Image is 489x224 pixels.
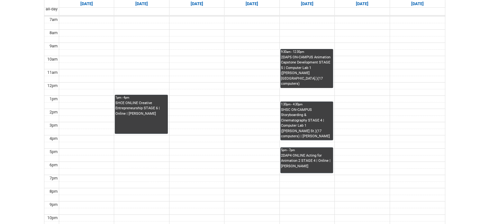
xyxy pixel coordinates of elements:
[48,16,59,23] div: 7am
[115,95,167,100] div: 1pm - 4pm
[46,83,59,89] div: 12pm
[48,149,59,155] div: 5pm
[46,56,59,63] div: 10am
[48,96,59,102] div: 1pm
[281,55,332,87] div: 2DAP5 ON-CAMPUS Animation Capstone Development STAGE 5 | Computer Lab 1 ([PERSON_NAME][GEOGRAPHIC...
[48,30,59,36] div: 8am
[44,6,59,12] span: all-day
[48,162,59,168] div: 6pm
[48,109,59,115] div: 2pm
[48,188,59,195] div: 8pm
[281,148,332,152] div: 5pm - 7pm
[48,122,59,129] div: 3pm
[115,101,167,117] div: SHCE ONLINE Creative Entrepreneurship STAGE 6 | Online | [PERSON_NAME]
[281,153,332,169] div: 2DAP4 ONLINE Acting for Animation 2 STAGE 4 | Online | [PERSON_NAME]
[281,102,332,107] div: 1:30pm - 4:30pm
[281,50,332,54] div: 9:30am - 12:30pm
[281,107,332,139] div: SHSC ON-CAMPUS Storyboarding & Cinematography STAGE 4 | Computer Lab 1 ([PERSON_NAME] St.)(17 com...
[46,69,59,76] div: 11am
[48,135,59,142] div: 4pm
[46,215,59,221] div: 10pm
[48,175,59,181] div: 7pm
[48,43,59,49] div: 9am
[48,201,59,208] div: 9pm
